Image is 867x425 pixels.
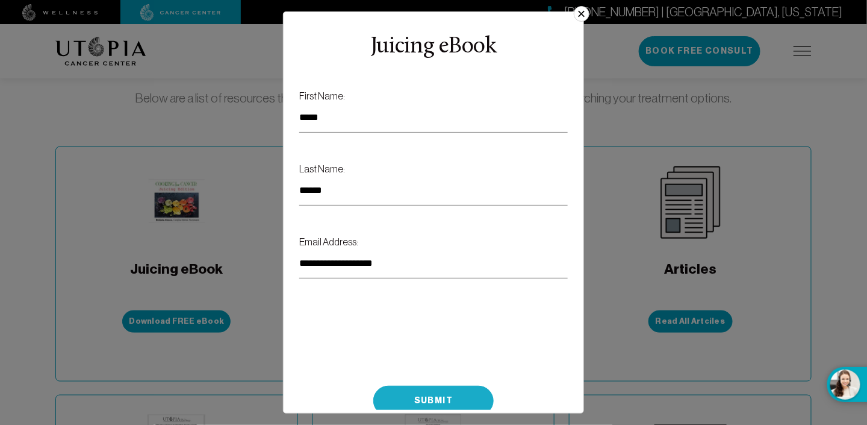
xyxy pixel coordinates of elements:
[299,162,568,225] label: Last Name:
[373,386,494,416] button: Submit
[299,176,568,206] input: Last Name:
[299,235,568,298] label: Email Address:
[299,307,481,353] iframe: Widget containing checkbox for hCaptcha security challenge
[299,89,568,152] label: First Name:
[574,6,589,22] button: ×
[299,103,568,133] input: First Name:
[296,34,571,60] div: Juicing eBook
[299,249,568,279] input: Email Address:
